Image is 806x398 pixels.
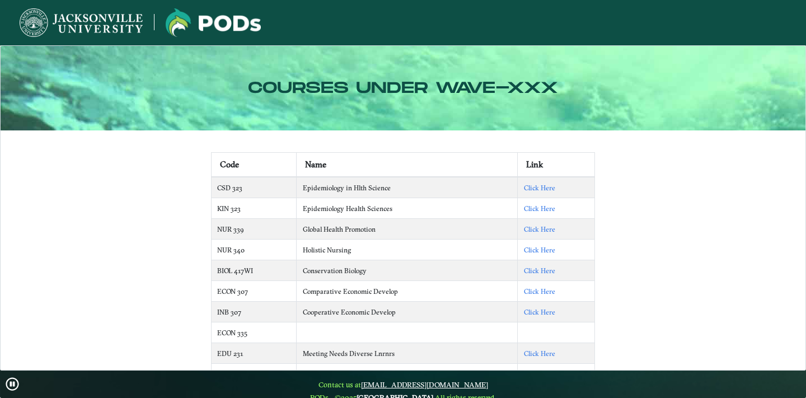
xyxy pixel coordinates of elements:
td: INB 307 [211,302,296,322]
th: Name [297,152,518,177]
td: EDU 231 [211,343,296,364]
h2: Courses under wave-xxx [11,79,796,98]
img: Jacksonville University logo [20,8,143,37]
td: ECON 307 [211,281,296,302]
td: NUR 340 [211,240,296,260]
td: Holistic Nursing [297,240,518,260]
td: Meeting Needs Diverse Lnrnrs [297,343,518,364]
td: GEGO 311 [211,364,296,385]
td: ECON 335 [211,322,296,343]
td: BIOL 417WI [211,260,296,281]
span: Contact us at [310,380,496,389]
img: Jacksonville University logo [166,8,261,37]
td: KIN 323 [211,198,296,219]
td: Conservation Biology [297,260,518,281]
th: Link [518,152,595,177]
td: Comparative Economic Develop [297,281,518,302]
td: Epidemiology Health Sciences [297,198,518,219]
a: Click Here [524,349,555,358]
a: Click Here [524,225,555,233]
a: Click Here [524,246,555,254]
td: Cooperative Economic Develop [297,302,518,322]
a: Click Here [524,266,555,275]
a: Click Here [524,184,555,192]
td: Epidemiology in Hlth Science [297,177,518,198]
a: Click Here [524,204,555,213]
td: CSD 323 [211,177,296,198]
a: [EMAIL_ADDRESS][DOMAIN_NAME] [361,380,488,389]
th: Code [211,152,296,177]
a: Click Here [524,287,555,296]
td: Global Health Promotion [297,219,518,240]
a: Click Here [524,308,555,316]
td: NUR 339 [211,219,296,240]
